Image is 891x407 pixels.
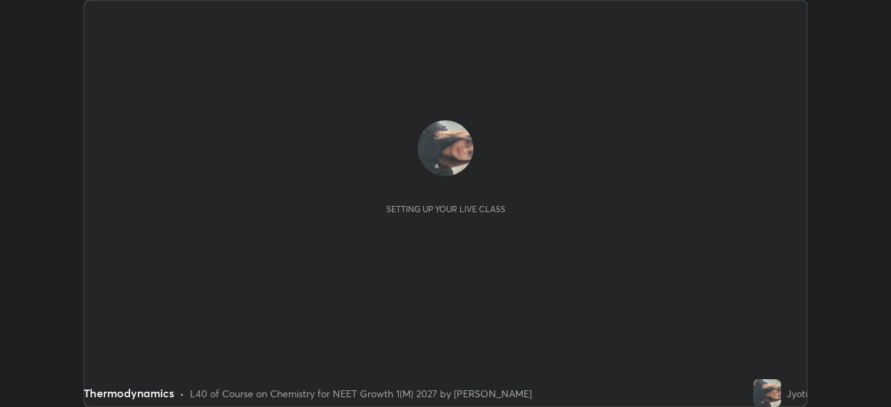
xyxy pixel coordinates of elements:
[386,204,505,214] div: Setting up your live class
[190,386,532,401] div: L40 of Course on Chemistry for NEET Growth 1(M) 2027 by [PERSON_NAME]
[787,386,807,401] div: Jyoti
[418,120,473,176] img: 272e3ecd82774a4d90b7c5f23819acce.jpg
[753,379,781,407] img: 272e3ecd82774a4d90b7c5f23819acce.jpg
[84,385,174,401] div: Thermodynamics
[180,386,184,401] div: •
